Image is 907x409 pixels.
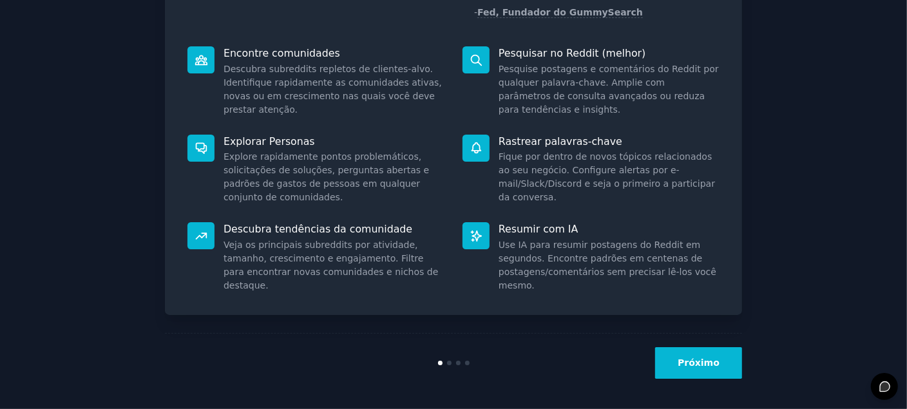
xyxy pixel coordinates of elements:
button: Próximo [655,347,742,379]
font: Explore rapidamente pontos problemáticos, solicitações de soluções, perguntas abertas e padrões d... [224,151,429,202]
font: Descubra subreddits repletos de clientes-alvo. Identifique rapidamente as comunidades ativas, nov... [224,64,442,115]
a: Fed, Fundador do GummySearch [477,7,643,18]
font: Descubra tendências da comunidade [224,223,412,235]
font: Resumir com IA [499,223,578,235]
font: Pesquise postagens e comentários do Reddit por qualquer palavra-chave. Amplie com parâmetros de c... [499,64,719,115]
font: - [474,7,477,17]
font: Use IA para resumir postagens do Reddit em segundos. Encontre padrões em centenas de postagens/co... [499,240,716,290]
font: Rastrear palavras-chave [499,135,622,147]
font: Próximo [678,357,720,368]
font: Encontre comunidades [224,47,340,59]
font: Fique por dentro de novos tópicos relacionados ao seu negócio. Configure alertas por e-mail/Slack... [499,151,715,202]
font: Fed, Fundador do GummySearch [477,7,643,17]
font: Pesquisar no Reddit (melhor) [499,47,645,59]
font: Veja os principais subreddits por atividade, tamanho, crescimento e engajamento. Filtre para enco... [224,240,438,290]
font: Explorar Personas [224,135,315,147]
